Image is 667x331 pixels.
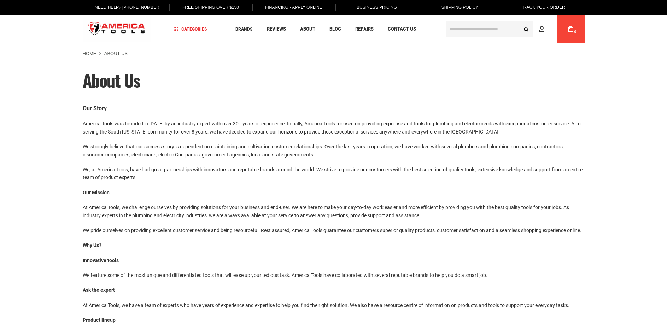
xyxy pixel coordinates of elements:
p: At America Tools, we have a team of experts who have years of experience and expertise to help yo... [83,301,585,309]
span: Repairs [355,26,374,32]
a: store logo [83,16,151,42]
span: 0 [574,30,577,34]
a: Repairs [352,24,377,34]
button: Search [520,22,533,36]
p: At America Tools, we challenge ourselves by providing solutions for your business and end-user. W... [83,203,585,219]
span: Contact Us [388,26,416,32]
a: Contact Us [385,24,419,34]
a: Categories [170,24,210,34]
a: Reviews [264,24,289,34]
p: America Tools was founded in [DATE] by an industry expert with over 30+ years of experience. Init... [83,120,585,136]
strong: About Us [104,51,128,56]
p: Innovative tools [83,256,585,264]
a: 0 [564,15,578,43]
a: Home [83,51,96,57]
p: Why Us? [83,241,585,249]
p: Product lineup [83,316,585,324]
span: About [300,26,315,32]
p: Our Story [83,104,585,113]
p: Ask the expert [83,286,585,294]
span: Blog [329,26,341,32]
a: Blog [326,24,344,34]
span: Brands [235,26,253,31]
p: We pride ourselves on providing excellent customer service and being resourceful. Rest assured, A... [83,226,585,234]
span: Categories [173,26,207,31]
a: About [297,24,318,34]
a: Brands [232,24,256,34]
p: Our Mission [83,189,585,196]
p: We strongly believe that our success story is dependent on maintaining and cultivating customer r... [83,143,585,159]
p: We, at America Tools, have had great partnerships with innovators and reputable brands around the... [83,166,585,182]
span: Shipping Policy [441,5,479,10]
p: We feature some of the most unique and differentiated tools that will ease up your tedious task. ... [83,271,585,279]
span: About Us [83,67,140,93]
img: America Tools [83,16,151,42]
span: Reviews [267,26,286,32]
